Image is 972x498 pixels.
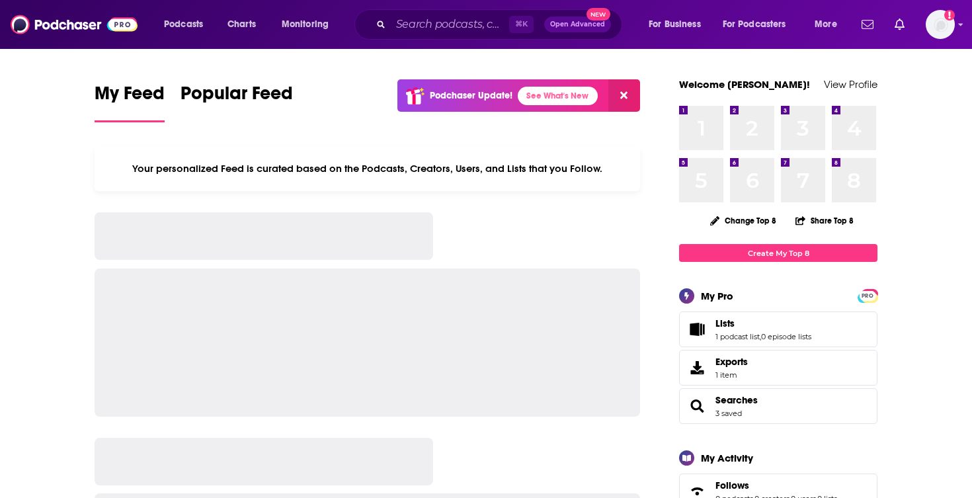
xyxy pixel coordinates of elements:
[679,311,877,347] span: Lists
[639,14,717,35] button: open menu
[715,370,748,380] span: 1 item
[181,82,293,122] a: Popular Feed
[391,14,509,35] input: Search podcasts, credits, & more...
[715,332,760,341] a: 1 podcast list
[715,356,748,368] span: Exports
[95,82,165,122] a: My Feed
[715,479,749,491] span: Follows
[367,9,635,40] div: Search podcasts, credits, & more...
[944,10,955,21] svg: Add a profile image
[856,13,879,36] a: Show notifications dropdown
[11,12,138,37] img: Podchaser - Follow, Share and Rate Podcasts
[860,291,875,301] span: PRO
[805,14,854,35] button: open menu
[679,350,877,386] a: Exports
[550,21,605,28] span: Open Advanced
[544,17,611,32] button: Open AdvancedNew
[714,14,805,35] button: open menu
[926,10,955,39] span: Logged in as HannahCR
[715,479,837,491] a: Follows
[926,10,955,39] img: User Profile
[715,317,811,329] a: Lists
[760,332,761,341] span: ,
[509,16,534,33] span: ⌘ K
[684,397,710,415] a: Searches
[715,394,758,406] a: Searches
[282,15,329,34] span: Monitoring
[219,14,264,35] a: Charts
[518,87,598,105] a: See What's New
[761,332,811,341] a: 0 episode lists
[824,78,877,91] a: View Profile
[684,320,710,339] a: Lists
[701,452,753,464] div: My Activity
[95,82,165,112] span: My Feed
[926,10,955,39] button: Show profile menu
[889,13,910,36] a: Show notifications dropdown
[227,15,256,34] span: Charts
[795,208,854,233] button: Share Top 8
[649,15,701,34] span: For Business
[702,212,784,229] button: Change Top 8
[430,90,512,101] p: Podchaser Update!
[679,78,810,91] a: Welcome [PERSON_NAME]!
[587,8,610,21] span: New
[815,15,837,34] span: More
[181,82,293,112] span: Popular Feed
[95,146,640,191] div: Your personalized Feed is curated based on the Podcasts, Creators, Users, and Lists that you Follow.
[684,358,710,377] span: Exports
[701,290,733,302] div: My Pro
[679,244,877,262] a: Create My Top 8
[272,14,346,35] button: open menu
[723,15,786,34] span: For Podcasters
[679,388,877,424] span: Searches
[715,317,735,329] span: Lists
[155,14,220,35] button: open menu
[164,15,203,34] span: Podcasts
[860,290,875,300] a: PRO
[715,409,742,418] a: 3 saved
